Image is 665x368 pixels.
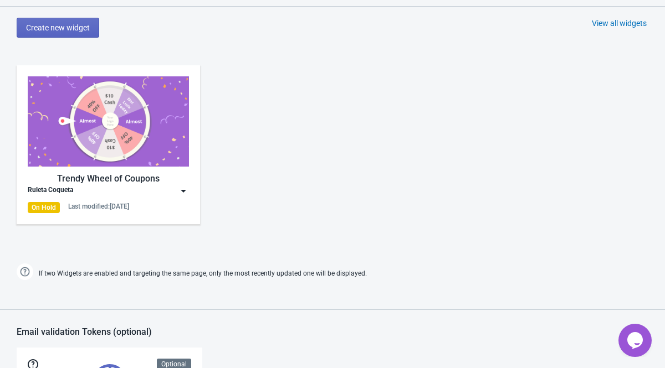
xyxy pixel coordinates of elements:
span: If two Widgets are enabled and targeting the same page, only the most recently updated one will b... [39,265,367,283]
button: Create new widget [17,18,99,38]
img: help.png [17,263,33,280]
img: trendy_game.png [28,76,189,167]
div: View all widgets [592,18,647,29]
div: Ruleta Coqueta [28,185,73,196]
img: dropdown.png [178,185,189,196]
iframe: chat widget [618,324,654,357]
span: Create new widget [26,23,90,32]
div: On Hold [28,202,60,213]
div: Trendy Wheel of Coupons [28,172,189,185]
div: Last modified: [DATE] [68,202,129,211]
